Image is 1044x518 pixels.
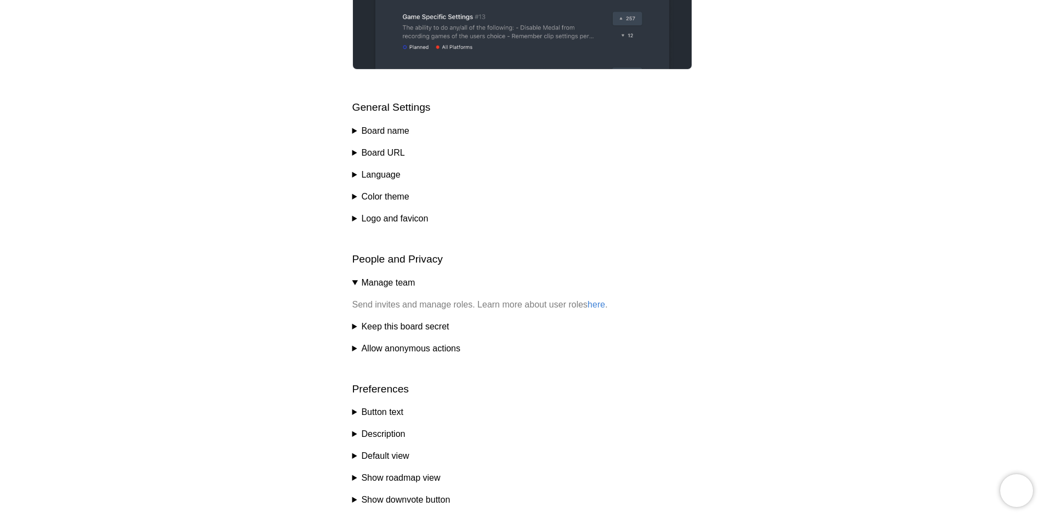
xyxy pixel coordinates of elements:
summary: Allow anonymous actions [352,342,692,355]
p: Send invites and manage roles. Learn more about user roles . [352,298,692,311]
summary: Color theme [352,190,692,203]
h2: People and Privacy [352,252,692,267]
summary: Default view [352,449,692,463]
iframe: Chatra live chat [1000,474,1033,507]
summary: Button text [352,406,692,419]
h2: Preferences [352,382,692,397]
summary: Logo and favicon [352,212,692,225]
summary: Board name [352,124,692,138]
summary: Language [352,168,692,181]
summary: Keep this board secret [352,320,692,333]
a: here [587,300,605,309]
summary: Show downvote button [352,493,692,506]
h2: General Settings [352,100,692,116]
summary: Show roadmap view [352,471,692,485]
summary: Board URL [352,146,692,160]
summary: Description [352,428,692,441]
summary: Manage team [352,276,692,289]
